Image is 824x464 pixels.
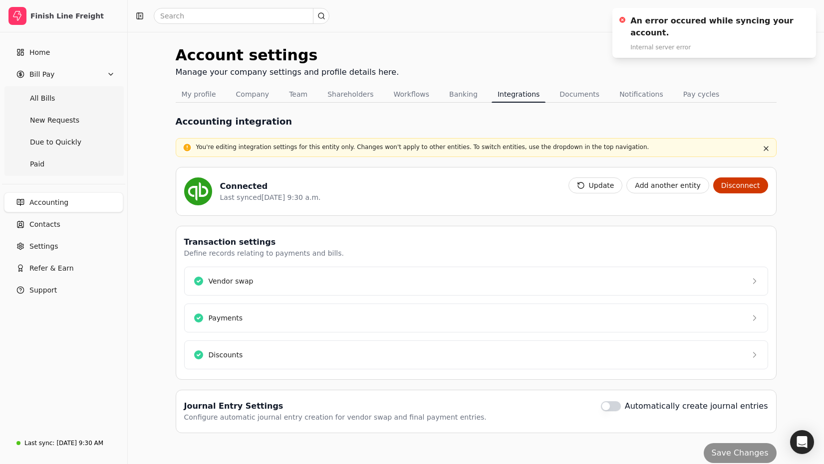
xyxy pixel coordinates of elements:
a: Home [4,42,123,62]
div: Manage your company settings and profile details here. [176,66,399,78]
button: Documents [553,86,605,102]
div: Last sync: [24,439,54,448]
a: Contacts [4,214,123,234]
span: Due to Quickly [30,137,81,148]
div: Configure automatic journal entry creation for vendor swap and final payment entries. [184,412,487,423]
a: Settings [4,236,123,256]
span: Support [29,285,57,296]
div: Last synced [DATE] 9:30 a.m. [220,192,321,203]
a: Last sync:[DATE] 9:30 AM [4,434,123,452]
span: All Bills [30,93,55,104]
button: Notifications [613,86,669,102]
span: Paid [30,159,44,169]
button: Payments [184,304,768,332]
label: Automatically create journal entries [625,400,768,412]
button: Company [230,86,275,102]
button: Add another entity [626,177,709,193]
button: Disconnect [713,177,768,193]
button: Automatically create journal entries [601,401,621,411]
button: Update [568,177,623,193]
button: Integrations [492,86,546,102]
button: Banking [443,86,484,102]
button: My profile [176,86,222,102]
input: Search [154,8,329,24]
button: Support [4,280,123,300]
div: Account settings [176,44,399,66]
span: Bill Pay [29,69,54,80]
div: Open Intercom Messenger [790,430,814,454]
button: Vendor swap [184,267,768,296]
span: Contacts [29,219,60,230]
button: Workflows [387,86,435,102]
h1: Accounting integration [176,115,292,128]
div: Journal Entry Settings [184,400,487,412]
span: Settings [29,241,58,252]
a: Due to Quickly [6,132,121,152]
span: New Requests [30,115,79,126]
a: Accounting [4,192,123,212]
div: Connected [220,180,321,192]
button: Pay cycles [677,86,726,102]
div: [DATE] 9:30 AM [56,439,103,448]
button: Discounts [184,340,768,369]
div: Internal server error [630,43,796,52]
span: Refer & Earn [29,263,74,274]
span: Accounting [29,197,68,208]
div: Vendor swap [209,276,254,287]
a: All Bills [6,88,121,108]
button: Shareholders [321,86,379,102]
div: Finish Line Freight [30,11,119,21]
a: Paid [6,154,121,174]
button: Bill Pay [4,64,123,84]
button: Team [283,86,313,102]
div: Discounts [209,350,243,360]
a: New Requests [6,110,121,130]
button: Refer & Earn [4,258,123,278]
div: Payments [209,313,243,323]
div: Transaction settings [184,236,344,248]
p: You're editing integration settings for this entity only. Changes won't apply to other entities. ... [196,143,756,152]
nav: Tabs [176,86,777,103]
div: Define records relating to payments and bills. [184,248,344,259]
div: An error occured while syncing your account. [630,15,796,39]
span: Home [29,47,50,58]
